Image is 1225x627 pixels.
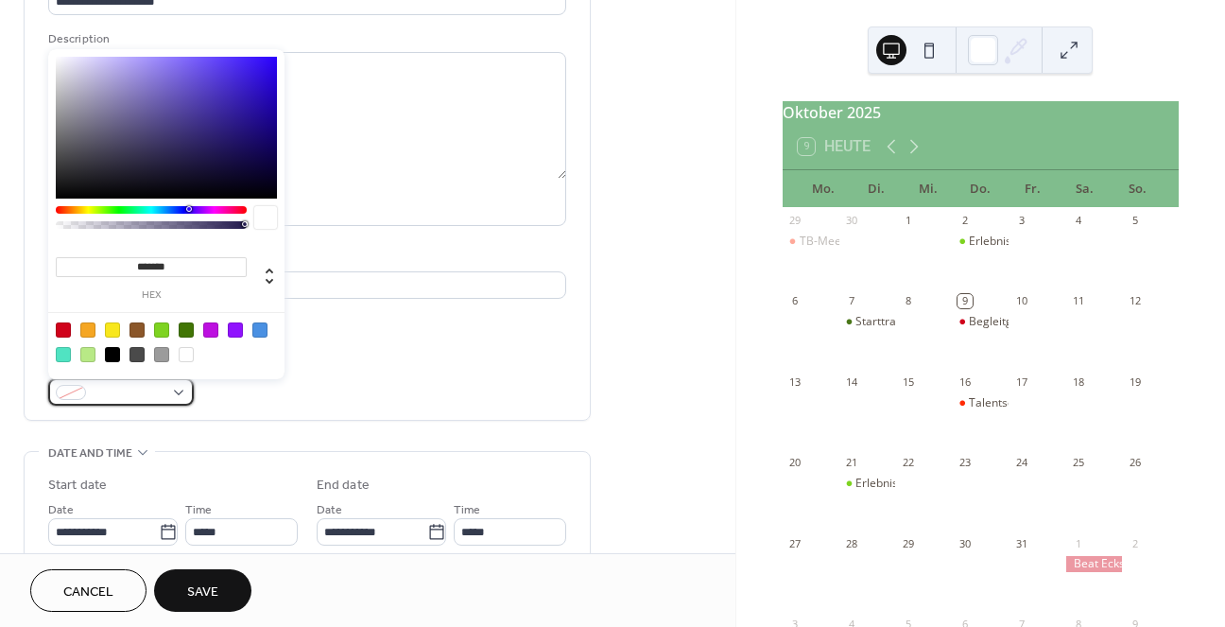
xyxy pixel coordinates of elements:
[63,583,113,602] span: Cancel
[845,456,859,470] div: 21
[154,347,169,362] div: #9B9B9B
[228,322,243,338] div: #9013FE
[56,290,247,301] label: hex
[252,322,267,338] div: #4A90E2
[48,500,74,520] span: Date
[845,374,859,389] div: 14
[958,294,972,308] div: 9
[1112,170,1164,208] div: So.
[958,456,972,470] div: 23
[901,294,915,308] div: 8
[1014,456,1028,470] div: 24
[1007,170,1059,208] div: Fr.
[800,234,861,250] div: TB-Meeting
[952,234,1009,250] div: Erlebniskochen HESO
[969,395,1053,411] div: Talentschmiede
[185,500,212,520] span: Time
[1071,456,1085,470] div: 25
[129,322,145,338] div: #8B572A
[105,347,120,362] div: #000000
[1128,536,1142,550] div: 2
[80,347,95,362] div: #B8E986
[958,536,972,550] div: 30
[179,347,194,362] div: #FFFFFF
[952,314,1009,330] div: Begleitgruppe Teilrevision Gemeindeordnung
[798,170,850,208] div: Mo.
[48,444,132,463] span: Date and time
[788,214,802,228] div: 29
[154,569,251,612] button: Save
[958,374,972,389] div: 16
[1128,294,1142,308] div: 12
[901,536,915,550] div: 29
[788,294,802,308] div: 6
[958,214,972,228] div: 2
[105,322,120,338] div: #F8E71C
[48,29,562,49] div: Description
[839,314,896,330] div: Starttraining
[955,170,1007,208] div: Do.
[969,314,1209,330] div: Begleitgruppe Teilrevision Gemeindeordnung
[901,456,915,470] div: 22
[1071,214,1085,228] div: 4
[56,322,71,338] div: #D0021B
[901,374,915,389] div: 15
[788,374,802,389] div: 13
[952,395,1009,411] div: Talentschmiede
[1014,536,1028,550] div: 31
[855,314,922,330] div: Starttraining
[129,347,145,362] div: #4A4A4A
[203,322,218,338] div: #BD10E0
[1071,536,1085,550] div: 1
[1071,374,1085,389] div: 18
[1071,294,1085,308] div: 11
[901,214,915,228] div: 1
[317,476,370,496] div: End date
[1128,214,1142,228] div: 5
[1128,456,1142,470] div: 26
[187,583,218,602] span: Save
[48,476,107,496] div: Start date
[788,536,802,550] div: 27
[969,234,1082,250] div: Erlebniskochen HESO
[1128,374,1142,389] div: 19
[845,294,859,308] div: 7
[850,170,902,208] div: Di.
[845,214,859,228] div: 30
[1014,294,1028,308] div: 10
[902,170,954,208] div: Mi.
[1014,214,1028,228] div: 3
[845,536,859,550] div: 28
[179,322,194,338] div: #417505
[783,234,839,250] div: TB-Meeting
[30,569,147,612] button: Cancel
[317,500,342,520] span: Date
[454,500,480,520] span: Time
[855,476,1083,492] div: Erlebniskochen Steph und [PERSON_NAME]
[839,476,896,492] div: Erlebniskochen Steph und Nathalie
[783,101,1179,124] div: Oktober 2025
[80,322,95,338] div: #F5A623
[1059,170,1111,208] div: Sa.
[1014,374,1028,389] div: 17
[48,249,562,269] div: Location
[1065,556,1122,572] div: Beat Eckstein
[154,322,169,338] div: #7ED321
[56,347,71,362] div: #50E3C2
[788,456,802,470] div: 20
